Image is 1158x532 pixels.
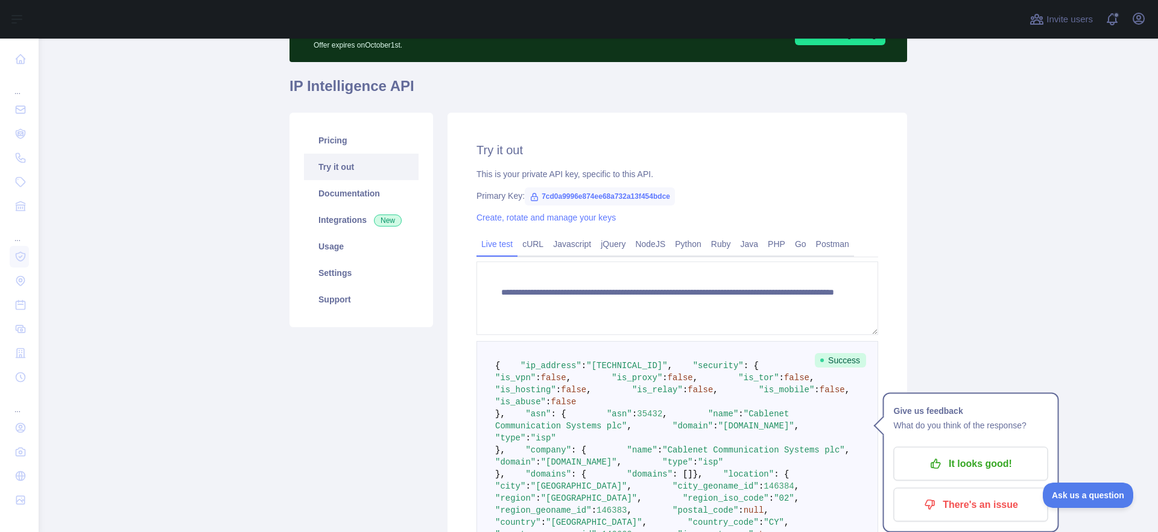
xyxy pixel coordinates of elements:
span: "country" [495,518,541,527]
span: "name" [708,409,738,419]
span: , [794,493,799,503]
span: "ip_address" [520,361,581,371]
span: : [738,505,743,515]
div: This is your private API key, specific to this API. [476,168,878,180]
a: Postman [811,234,854,254]
span: 146384 [764,481,794,491]
a: Integrations New [304,207,419,233]
span: "is_abuse" [495,397,546,407]
span: : [632,409,637,419]
span: , [617,457,622,467]
span: false [551,397,576,407]
span: : [] [672,469,693,479]
span: false [688,385,713,395]
span: }, [495,409,505,419]
span: : [541,518,546,527]
a: Support [304,286,419,313]
div: ... [10,219,29,243]
a: Try it out [304,154,419,180]
span: , [586,385,591,395]
span: "type" [495,433,525,443]
span: "region_iso_code" [683,493,769,503]
span: : [738,409,743,419]
span: null [744,505,764,515]
iframe: Toggle Customer Support [1043,483,1134,508]
span: : [556,385,561,395]
span: : { [551,409,566,419]
span: "is_mobile" [759,385,814,395]
span: "city_geoname_id" [672,481,759,491]
span: "is_proxy" [612,373,662,383]
span: }, [495,469,505,479]
span: : [592,505,596,515]
span: false [668,373,693,383]
div: ... [10,72,29,96]
span: "[GEOGRAPHIC_DATA]" [546,518,642,527]
a: Javascript [548,234,596,254]
span: : [759,481,764,491]
span: false [561,385,586,395]
span: , [668,361,672,371]
span: , [642,518,647,527]
span: }, [693,469,703,479]
span: "[DOMAIN_NAME]" [541,457,617,467]
span: "security" [693,361,744,371]
span: , [693,373,698,383]
span: "country_code" [688,518,759,527]
span: "domain" [495,457,536,467]
span: : { [571,469,586,479]
span: "is_vpn" [495,373,536,383]
span: "[DOMAIN_NAME]" [718,421,794,431]
span: }, [495,445,505,455]
button: Invite users [1027,10,1095,29]
span: false [784,373,809,383]
span: : [546,397,551,407]
span: "postal_code" [672,505,738,515]
span: "CY" [764,518,784,527]
span: "is_hosting" [495,385,556,395]
span: : [525,481,530,491]
a: jQuery [596,234,630,254]
span: 35432 [637,409,662,419]
span: : [536,373,540,383]
span: "[GEOGRAPHIC_DATA]" [531,481,627,491]
span: , [784,518,789,527]
span: , [845,385,850,395]
span: : [536,493,540,503]
span: "region" [495,493,536,503]
a: Documentation [304,180,419,207]
p: What do you think of the response? [894,418,1048,433]
span: Invite users [1046,13,1093,27]
a: Python [670,234,706,254]
span: : { [571,445,586,455]
span: 7cd0a9996e874ee68a732a13f454bdce [525,187,675,205]
span: "isp" [531,433,556,443]
a: NodeJS [630,234,670,254]
span: : { [774,469,789,479]
span: , [794,421,799,431]
span: : [779,373,784,383]
span: { [495,361,500,371]
span: false [820,385,845,395]
a: Java [736,234,764,254]
span: , [845,445,850,455]
span: , [627,421,631,431]
span: "region_geoname_id" [495,505,592,515]
span: Success [815,353,866,368]
a: Settings [304,260,419,286]
span: "isp" [698,457,723,467]
a: Live test [476,234,517,254]
span: 146383 [596,505,627,515]
span: false [541,373,566,383]
span: : [769,493,774,503]
a: Pricing [304,127,419,154]
span: "city" [495,481,525,491]
span: "domain" [672,421,713,431]
span: "domains" [525,469,571,479]
a: Ruby [706,234,736,254]
span: , [713,385,718,395]
span: , [794,481,799,491]
span: New [374,214,402,227]
span: , [566,373,571,383]
span: "[GEOGRAPHIC_DATA]" [541,493,638,503]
